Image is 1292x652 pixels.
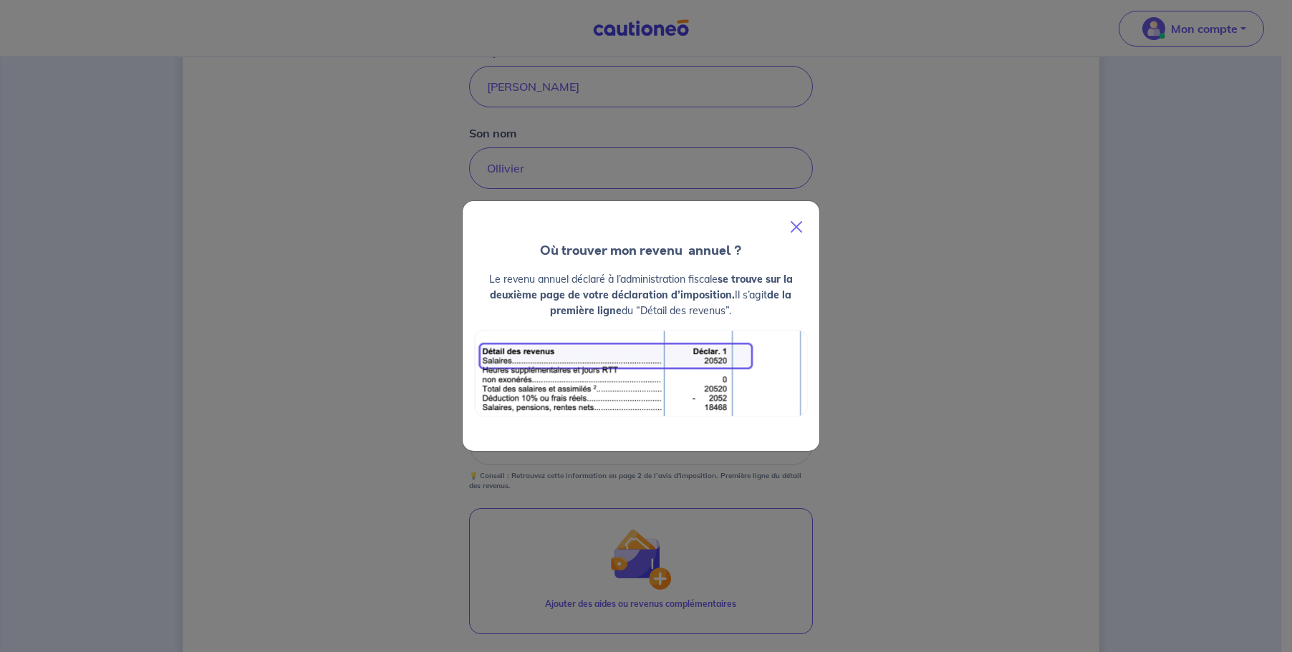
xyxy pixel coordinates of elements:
p: Le revenu annuel déclaré à l’administration fiscale Il s’agit du “Détail des revenus”. [474,271,808,318]
button: Close [779,207,814,247]
h4: Où trouver mon revenu annuel ? [463,241,819,260]
img: exemple_revenu.png [474,330,808,417]
strong: de la première ligne [550,288,791,317]
strong: se trouve sur la deuxième page de votre déclaration d’imposition. [490,273,793,301]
